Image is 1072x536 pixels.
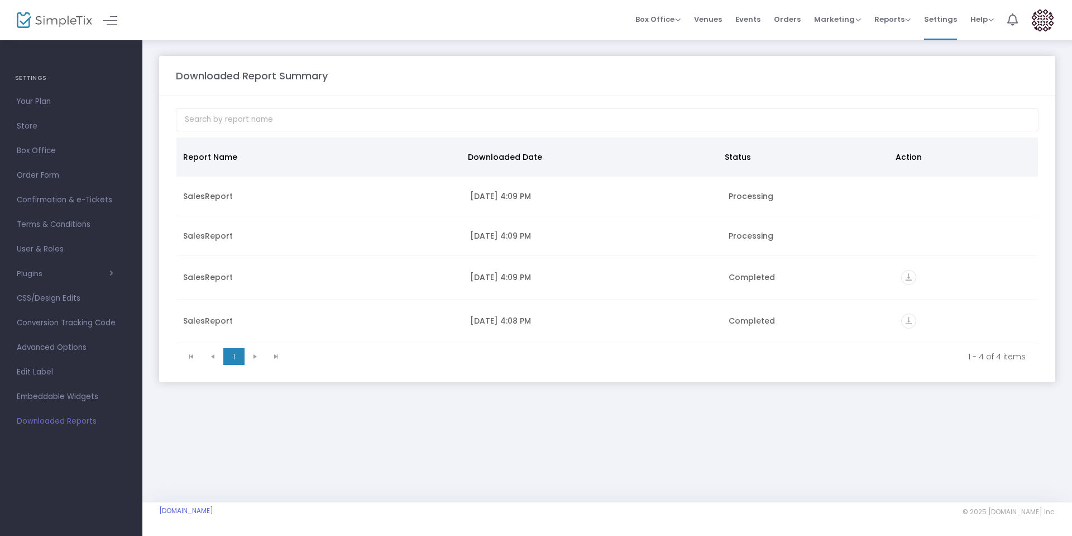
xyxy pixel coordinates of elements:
input: Search by report name [176,108,1038,131]
div: https://go.SimpleTix.com/cbi0x [901,270,1031,285]
span: Edit Label [17,365,126,380]
span: Embeddable Widgets [17,390,126,404]
span: Reports [874,14,911,25]
span: Page 1 [223,348,245,365]
th: Report Name [176,137,461,177]
h4: SETTINGS [15,67,127,89]
span: Help [970,14,994,25]
span: Events [735,5,760,34]
span: Conversion Tracking Code [17,316,126,330]
div: SalesReport [183,272,457,283]
button: Plugins [17,269,113,278]
div: 8/19/2025 4:09 PM [470,191,715,202]
span: Terms & Conditions [17,217,126,232]
div: SalesReport [183,230,457,241]
span: Your Plan [17,94,126,109]
i: vertical_align_bottom [901,314,916,329]
div: Processing [729,230,888,241]
div: 8/19/2025 4:09 PM [470,272,715,283]
span: © 2025 [DOMAIN_NAME] Inc. [963,507,1055,516]
m-panel-title: Downloaded Report Summary [176,68,328,83]
i: vertical_align_bottom [901,270,916,285]
span: Advanced Options [17,340,126,355]
th: Status [718,137,889,177]
div: 8/19/2025 4:08 PM [470,315,715,326]
a: [DOMAIN_NAME] [159,506,213,515]
div: Processing [729,191,888,202]
div: Data table [176,137,1038,343]
span: Box Office [635,14,681,25]
span: Confirmation & e-Tickets [17,193,126,207]
a: vertical_align_bottom [901,273,916,284]
div: https://go.SimpleTix.com/f62nc [901,314,1031,329]
div: 8/19/2025 4:09 PM [470,230,715,241]
span: CSS/Design Edits [17,291,126,306]
span: Orders [774,5,801,34]
span: Order Form [17,168,126,183]
span: Store [17,119,126,134]
span: Downloaded Reports [17,414,126,429]
th: Action [889,137,1031,177]
div: Completed [729,272,888,283]
a: vertical_align_bottom [901,317,916,328]
span: Settings [924,5,957,34]
span: Venues [694,5,722,34]
div: SalesReport [183,315,457,326]
kendo-pager-info: 1 - 4 of 4 items [295,351,1026,362]
span: Marketing [814,14,861,25]
span: User & Roles [17,242,126,257]
th: Downloaded Date [461,137,717,177]
div: Completed [729,315,888,326]
div: SalesReport [183,191,457,202]
span: Box Office [17,144,126,158]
